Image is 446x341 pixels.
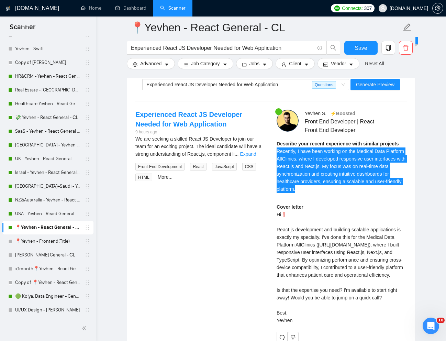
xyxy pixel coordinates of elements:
[140,60,161,67] span: Advanced
[85,101,90,107] span: holder
[85,252,90,258] span: holder
[15,138,80,152] a: [GEOGRAPHIC_DATA] - Yevhen - React General - СL
[15,166,80,179] a: Israel - Yevhen - React General - СL
[15,289,80,303] a: 🟢 Kolya. Data Engineer - General
[15,221,80,234] a: 📍Yevhen - React General - СL
[305,117,387,134] span: Front End Developer | React Front End Developer
[364,4,372,12] span: 307
[276,58,315,69] button: userClientcaret-down
[399,45,412,51] span: delete
[437,318,445,323] span: 10
[15,234,80,248] a: 📍Yevhen - Frontend(Title)
[135,174,152,181] span: HTML
[291,334,296,340] span: dislike
[85,46,90,52] span: holder
[158,174,173,180] a: More...
[85,170,90,175] span: holder
[15,111,80,124] a: 💸 Yevhen - React General - СL
[350,79,400,90] button: Generate Preview
[323,62,328,67] span: idcard
[15,97,80,111] a: Healthcare Yevhen - React General - СL
[131,19,401,36] input: Scanner name...
[281,62,286,67] span: user
[277,203,407,324] div: Remember that the client will see only the first two lines of your cover letter.
[135,111,242,128] a: Experienced React JS Developer Needed for Web Application
[382,45,395,51] span: copy
[183,62,188,67] span: bars
[327,45,340,51] span: search
[277,204,303,210] strong: Cover letter
[15,303,80,317] a: UI/UX Design - [PERSON_NAME]
[330,111,355,116] span: ⚡️Boosted
[317,46,322,50] span: info-circle
[127,58,175,69] button: settingAdvancedcaret-down
[380,6,385,11] span: user
[304,62,309,67] span: caret-down
[85,87,90,93] span: holder
[15,207,80,221] a: USA - Yevhen - React General - СL
[85,197,90,203] span: holder
[85,239,90,244] span: holder
[133,62,137,67] span: setting
[212,163,237,170] span: JavaScript
[236,58,273,69] button: folderJobscaret-down
[85,142,90,148] span: holder
[277,141,399,146] strong: Describe your recent experience with similar projects
[135,135,266,158] div: We are seeking a skilled React JS Developer to join our team for an exciting project. The ideal c...
[240,151,256,157] a: Expand
[365,60,384,67] a: Reset All
[15,276,80,289] a: Copy of 📍Yevhen - React General - СL
[15,83,80,97] a: Real Estate - [GEOGRAPHIC_DATA] - React General - СL
[85,156,90,162] span: holder
[249,60,260,67] span: Jobs
[191,60,220,67] span: Job Category
[85,60,90,65] span: holder
[289,60,301,67] span: Client
[355,44,367,52] span: Save
[356,81,394,88] span: Generate Preview
[342,4,363,12] span: Connects:
[85,280,90,285] span: holder
[262,62,267,67] span: caret-down
[326,41,340,55] button: search
[349,62,354,67] span: caret-down
[82,325,89,332] span: double-left
[223,62,227,67] span: caret-down
[305,111,326,116] span: Yevhen S .
[399,41,413,55] button: delete
[15,193,80,207] a: NZ&Australia - Yevhen - React General - СL
[85,211,90,217] span: holder
[277,148,405,192] span: Recently, I have been working on the Medical Data Platform AllClinics, where I developed responsi...
[15,179,80,193] a: [GEOGRAPHIC_DATA]+Saudi - Yevhen - React General - СL
[334,5,340,11] img: upwork-logo.png
[85,184,90,189] span: holder
[15,56,80,69] a: Copy of [PERSON_NAME]
[85,225,90,230] span: holder
[242,62,247,67] span: folder
[135,136,261,157] span: We are seeking a skilled React JS Developer to join our team for an exciting project. The ideal c...
[432,5,443,11] a: setting
[15,248,80,262] a: [PERSON_NAME] General - СL
[403,23,412,32] span: edit
[85,294,90,299] span: holder
[331,60,346,67] span: Vendor
[131,44,314,52] input: Search Freelance Jobs...
[277,334,287,340] span: redo
[433,5,443,11] span: setting
[6,3,11,14] img: logo
[432,3,443,14] button: setting
[277,110,299,132] img: c1SzIbEPm00t23SiHkyARVMOmVneCY9unz2SixVBO24ER7hE6G1mrrfMXK5DrmUIab
[146,82,278,87] span: Experienced React JS Developer Needed for Web Application
[85,129,90,134] span: holder
[235,151,239,157] span: ...
[190,163,206,170] span: React
[160,5,186,11] a: searchScanner
[344,41,378,55] button: Save
[242,163,256,170] span: CSS
[85,74,90,79] span: holder
[164,62,169,67] span: caret-down
[85,266,90,272] span: holder
[85,307,90,313] span: holder
[115,5,146,11] a: dashboardDashboard
[15,262,80,276] a: <1month📍Yevhen - React General - СL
